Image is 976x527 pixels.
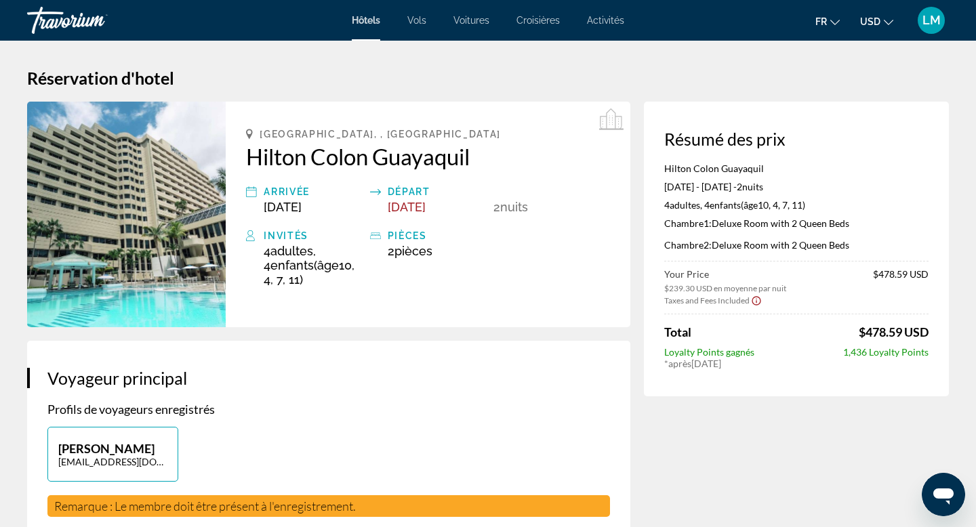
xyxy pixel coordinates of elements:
div: Départ [388,184,487,200]
span: 2 [388,244,432,258]
span: , 4 [264,244,354,287]
button: User Menu [914,6,949,35]
img: Hilton Colon Guayaquil [27,102,226,327]
span: âge [744,199,758,211]
span: $478.59 USD [859,324,929,339]
h3: Résumé des prix [664,129,929,149]
span: $239.30 USD en moyenne par nuit [664,283,786,293]
span: Total [664,324,691,339]
span: Enfants [710,199,741,211]
h1: Réservation d'hotel [27,68,949,88]
span: [GEOGRAPHIC_DATA], , [GEOGRAPHIC_DATA] [260,129,501,140]
span: 2 [737,181,742,192]
a: Activités [587,15,624,26]
span: LM [922,14,941,27]
span: Taxes and Fees Included [664,295,750,305]
span: Your Price [664,268,786,280]
span: ( 10, 4, 7, 11) [264,258,354,287]
span: 4 [264,244,313,258]
span: Enfants [270,258,314,272]
span: 2 [493,200,500,214]
a: Voitures [453,15,489,26]
span: Loyalty Points gagnés [664,346,754,358]
span: pièces [394,244,432,258]
span: Adultes [670,199,700,211]
span: Chambre [664,239,704,251]
span: , 4 [700,199,805,211]
span: [DATE] [388,200,426,214]
div: pièces [388,228,487,244]
span: [DATE] [264,200,302,214]
span: 1,436 Loyalty Points [843,346,929,358]
a: Vols [407,15,426,26]
span: USD [860,16,880,27]
div: * [DATE] [664,358,929,369]
button: [PERSON_NAME][EMAIL_ADDRESS][DOMAIN_NAME] [47,427,178,482]
p: Deluxe Room with 2 Queen Beds [664,239,929,251]
h3: Voyageur principal [47,368,610,388]
span: nuits [742,181,763,192]
iframe: Bouton de lancement de la fenêtre de messagerie [922,473,965,516]
a: Travorium [27,3,163,38]
span: fr [815,16,827,27]
span: Adultes [270,244,313,258]
span: nuits [500,200,528,214]
p: [DATE] - [DATE] - [664,181,929,192]
p: Hilton Colon Guayaquil [664,163,929,174]
a: Hôtels [352,15,380,26]
span: après [668,358,691,369]
span: 4 [664,199,700,211]
p: [EMAIL_ADDRESS][DOMAIN_NAME] [58,456,167,467]
div: Invités [264,228,363,244]
p: Profils de voyageurs enregistrés [47,402,610,417]
span: 1: [664,217,712,229]
p: [PERSON_NAME] [58,441,167,456]
button: Change currency [860,12,893,31]
span: âge [317,258,339,272]
button: Show Taxes and Fees disclaimer [751,294,762,306]
span: 2: [664,239,712,251]
a: Hilton Colon Guayaquil [246,143,610,170]
span: ( 10, 4, 7, 11) [710,199,805,211]
span: Chambre [664,217,704,229]
span: $478.59 USD [873,268,929,293]
span: Remarque : Le membre doit être présent à l'enregistrement. [54,499,356,513]
p: Deluxe Room with 2 Queen Beds [664,217,929,229]
button: Show Taxes and Fees breakdown [664,293,762,307]
button: Change language [815,12,840,31]
a: Croisières [516,15,560,26]
div: Arrivée [264,184,363,200]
